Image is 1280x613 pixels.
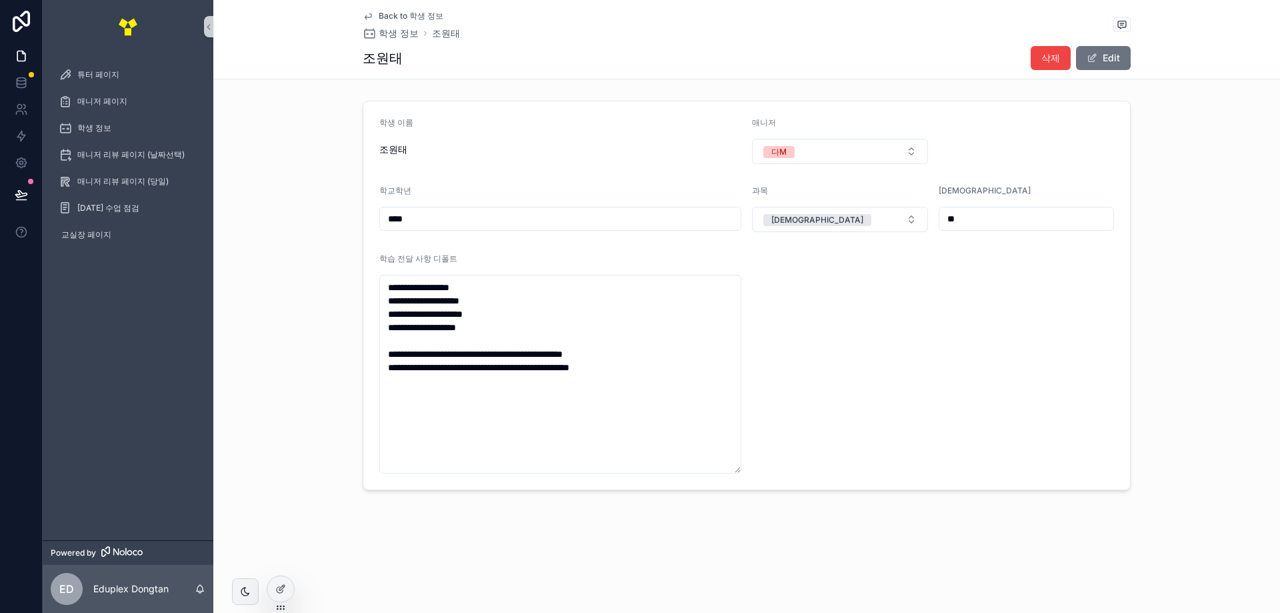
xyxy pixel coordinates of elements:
[43,540,213,565] a: Powered by
[51,89,205,113] a: 매니저 페이지
[77,123,111,133] span: 학생 정보
[77,176,169,187] span: 매니저 리뷰 페이지 (당일)
[379,11,443,21] span: Back to 학생 정보
[771,214,863,226] div: [DEMOGRAPHIC_DATA]
[59,581,74,597] span: ED
[379,117,413,127] span: 학생 이름
[432,27,460,40] a: 조원태
[363,27,419,40] a: 학생 정보
[363,11,443,21] a: Back to 학생 정보
[752,185,768,195] span: 과목
[1076,46,1131,70] button: Edit
[51,116,205,140] a: 학생 정보
[77,69,119,80] span: 튜터 페이지
[752,139,928,164] button: Select Button
[1041,51,1060,65] span: 삭제
[51,223,205,247] a: 교실장 페이지
[51,169,205,193] a: 매니저 리뷰 페이지 (당일)
[51,143,205,167] a: 매니저 리뷰 페이지 (날짜선택)
[93,582,169,596] p: Eduplex Dongtan
[77,149,185,160] span: 매니저 리뷰 페이지 (날짜선택)
[379,143,741,156] span: 조원태
[51,63,205,87] a: 튜터 페이지
[77,203,139,213] span: [DATE] 수업 점검
[51,196,205,220] a: [DATE] 수업 점검
[77,96,127,107] span: 매니저 페이지
[379,27,419,40] span: 학생 정보
[43,53,213,264] div: scrollable content
[61,229,111,240] span: 교실장 페이지
[117,16,139,37] img: App logo
[939,185,1031,195] span: [DEMOGRAPHIC_DATA]
[363,49,403,67] h1: 조원태
[771,146,787,158] div: 다M
[1031,46,1071,70] button: 삭제
[752,117,776,127] span: 매니저
[379,185,411,195] span: 학교학년
[51,548,96,558] span: Powered by
[752,207,928,232] button: Select Button
[379,253,457,263] span: 학습 전달 사항 디폴트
